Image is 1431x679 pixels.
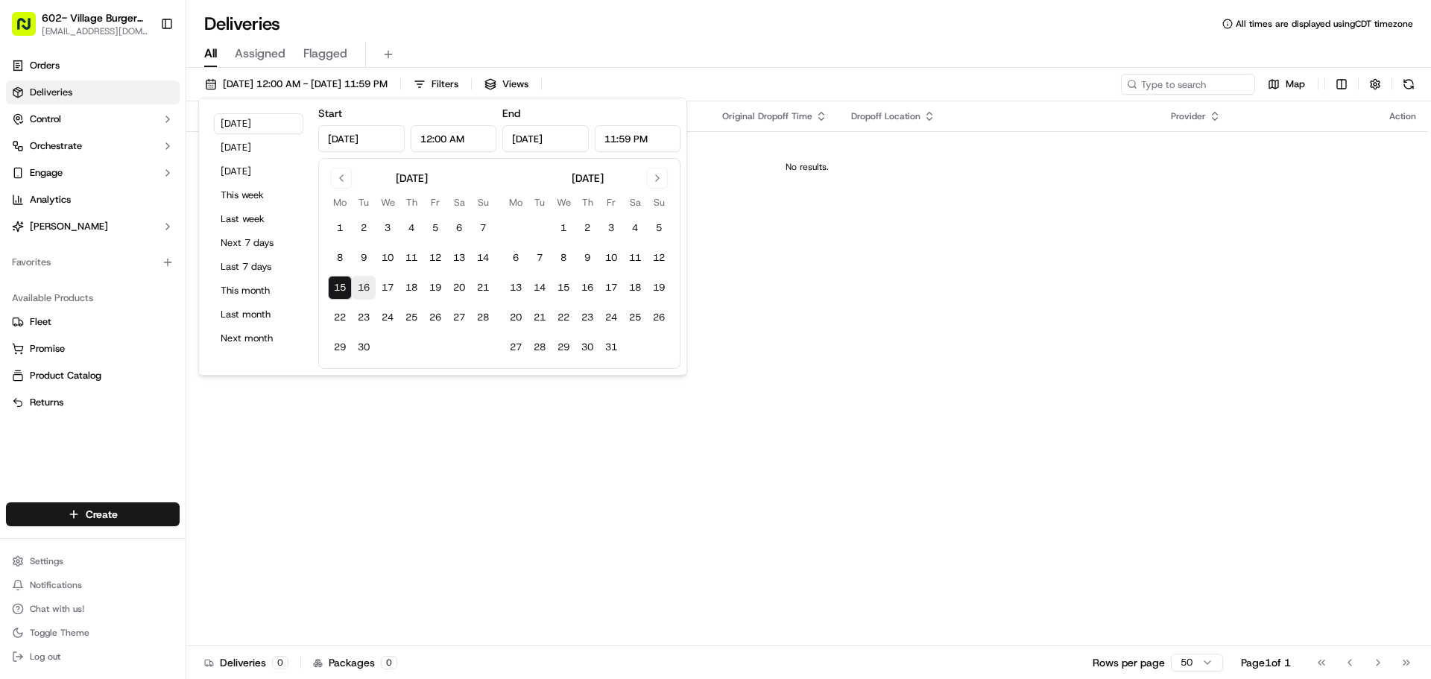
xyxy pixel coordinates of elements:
button: 7 [471,216,495,240]
button: 19 [647,276,671,300]
span: Pylon [148,253,180,264]
button: 22 [328,306,352,329]
div: Favorites [6,250,180,274]
span: Fleet [30,315,51,329]
th: Friday [599,195,623,210]
button: 12 [647,246,671,270]
button: 1 [552,216,575,240]
p: Rows per page [1093,655,1165,670]
button: 7 [528,246,552,270]
button: 6 [504,246,528,270]
span: Log out [30,651,60,663]
label: Start [318,107,342,120]
button: Fleet [6,310,180,334]
button: 14 [471,246,495,270]
button: Engage [6,161,180,185]
span: Create [86,507,118,522]
span: Engage [30,166,63,180]
th: Wednesday [552,195,575,210]
button: 17 [599,276,623,300]
span: Knowledge Base [30,216,114,231]
label: End [502,107,520,120]
button: [DATE] 12:00 AM - [DATE] 11:59 PM [198,74,394,95]
button: 15 [328,276,352,300]
button: Last month [214,304,303,325]
button: 11 [623,246,647,270]
button: 18 [623,276,647,300]
div: Deliveries [204,655,288,670]
button: Notifications [6,575,180,596]
input: Date [318,125,405,152]
div: Action [1389,110,1416,122]
button: [DATE] [214,161,303,182]
button: Last 7 days [214,256,303,277]
button: 24 [599,306,623,329]
button: [DATE] [214,137,303,158]
button: 26 [647,306,671,329]
th: Saturday [447,195,471,210]
a: Returns [12,396,174,409]
button: 14 [528,276,552,300]
button: Map [1261,74,1312,95]
a: Powered byPylon [105,252,180,264]
span: [PERSON_NAME] [30,220,108,233]
th: Sunday [647,195,671,210]
button: 15 [552,276,575,300]
button: 29 [328,335,352,359]
th: Tuesday [528,195,552,210]
button: 6 [447,216,471,240]
button: 25 [623,306,647,329]
button: 1 [328,216,352,240]
button: Next 7 days [214,233,303,253]
a: Product Catalog [12,369,174,382]
button: 26 [423,306,447,329]
input: Got a question? Start typing here... [39,96,268,112]
span: [EMAIL_ADDRESS][DOMAIN_NAME] [42,25,148,37]
button: 2 [352,216,376,240]
button: 8 [552,246,575,270]
span: Flagged [303,45,347,63]
span: Product Catalog [30,369,101,382]
span: Notifications [30,579,82,591]
span: Promise [30,342,65,356]
button: Log out [6,646,180,667]
button: Start new chat [253,147,271,165]
button: 18 [399,276,423,300]
span: Views [502,78,528,91]
th: Friday [423,195,447,210]
input: Type to search [1121,74,1255,95]
span: Dropoff Location [851,110,920,122]
div: Page 1 of 1 [1241,655,1291,670]
button: [PERSON_NAME] [6,215,180,239]
button: 23 [352,306,376,329]
button: 9 [352,246,376,270]
span: Map [1286,78,1305,91]
button: 25 [399,306,423,329]
th: Saturday [623,195,647,210]
button: This week [214,185,303,206]
span: Chat with us! [30,603,84,615]
div: 💻 [126,218,138,230]
button: 13 [504,276,528,300]
span: All [204,45,217,63]
button: 31 [599,335,623,359]
span: Settings [30,555,63,567]
span: Provider [1171,110,1206,122]
div: No results. [192,161,1422,173]
button: 12 [423,246,447,270]
div: 0 [272,656,288,669]
button: Create [6,502,180,526]
span: Returns [30,396,63,409]
button: 29 [552,335,575,359]
button: 4 [623,216,647,240]
button: 2 [575,216,599,240]
button: This month [214,280,303,301]
button: 11 [399,246,423,270]
button: 28 [528,335,552,359]
a: Orders [6,54,180,78]
button: Next month [214,328,303,349]
button: 10 [376,246,399,270]
button: Refresh [1398,74,1419,95]
div: [DATE] [396,171,428,186]
span: 602- Village Burger [PERSON_NAME] [42,10,148,25]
